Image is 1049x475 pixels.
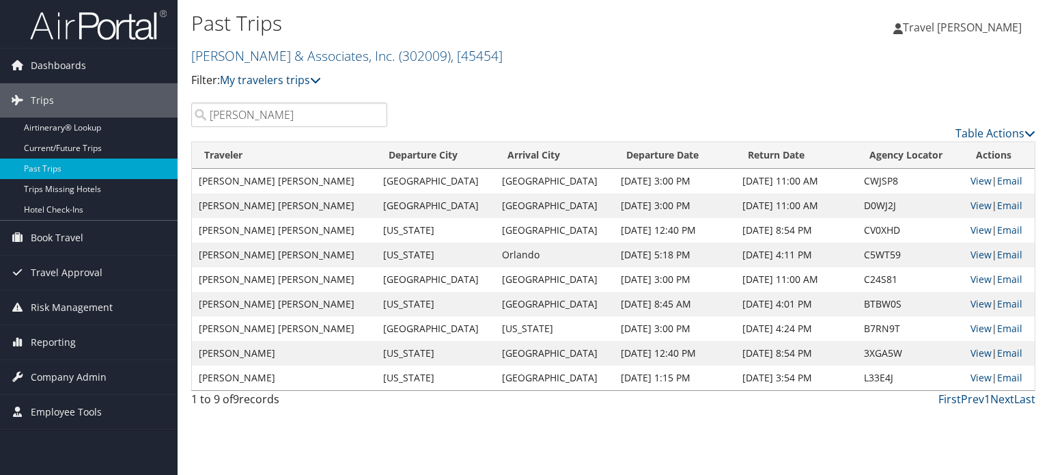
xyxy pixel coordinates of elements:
[376,218,495,243] td: [US_STATE]
[736,142,857,169] th: Return Date: activate to sort column ascending
[964,292,1035,316] td: |
[970,371,992,384] a: View
[614,142,736,169] th: Departure Date: activate to sort column ascending
[961,392,984,407] a: Prev
[997,273,1022,286] a: Email
[997,297,1022,310] a: Email
[736,366,857,390] td: [DATE] 3:54 PM
[997,223,1022,236] a: Email
[955,126,1035,141] a: Table Actions
[970,297,992,310] a: View
[495,218,614,243] td: [GEOGRAPHIC_DATA]
[614,292,736,316] td: [DATE] 8:45 AM
[893,7,1035,48] a: Travel [PERSON_NAME]
[495,316,614,341] td: [US_STATE]
[376,243,495,267] td: [US_STATE]
[495,193,614,218] td: [GEOGRAPHIC_DATA]
[376,366,495,390] td: [US_STATE]
[191,46,503,65] a: [PERSON_NAME] & Associates, Inc.
[970,347,992,359] a: View
[857,193,963,218] td: D0WJ2J
[376,341,495,366] td: [US_STATE]
[376,267,495,292] td: [GEOGRAPHIC_DATA]
[736,316,857,341] td: [DATE] 4:24 PM
[31,49,86,83] span: Dashboards
[614,341,736,366] td: [DATE] 12:40 PM
[191,391,387,414] div: 1 to 9 of records
[736,218,857,243] td: [DATE] 8:54 PM
[192,341,376,366] td: [PERSON_NAME]
[191,103,387,127] input: Search Traveler or Arrival City
[192,316,376,341] td: [PERSON_NAME] [PERSON_NAME]
[997,371,1022,384] a: Email
[857,218,963,243] td: CV0XHD
[376,193,495,218] td: [GEOGRAPHIC_DATA]
[31,290,113,325] span: Risk Management
[736,169,857,193] td: [DATE] 11:00 AM
[964,218,1035,243] td: |
[31,360,107,394] span: Company Admin
[857,142,963,169] th: Agency Locator: activate to sort column ascending
[997,248,1022,261] a: Email
[857,316,963,341] td: B7RN9T
[964,366,1035,390] td: |
[614,316,736,341] td: [DATE] 3:00 PM
[399,46,451,65] span: ( 302009 )
[376,142,495,169] th: Departure City: activate to sort column ascending
[614,267,736,292] td: [DATE] 3:00 PM
[903,20,1022,35] span: Travel [PERSON_NAME]
[614,218,736,243] td: [DATE] 12:40 PM
[495,292,614,316] td: [GEOGRAPHIC_DATA]
[857,243,963,267] td: C5WT59
[970,248,992,261] a: View
[31,83,54,118] span: Trips
[31,325,76,359] span: Reporting
[233,392,239,407] span: 9
[964,142,1035,169] th: Actions
[857,267,963,292] td: C24S81
[736,292,857,316] td: [DATE] 4:01 PM
[495,142,614,169] th: Arrival City: activate to sort column ascending
[31,256,102,290] span: Travel Approval
[614,169,736,193] td: [DATE] 3:00 PM
[970,273,992,286] a: View
[191,9,754,38] h1: Past Trips
[614,243,736,267] td: [DATE] 5:18 PM
[964,267,1035,292] td: |
[938,392,961,407] a: First
[451,46,503,65] span: , [ 45454 ]
[736,341,857,366] td: [DATE] 8:54 PM
[857,366,963,390] td: L33E4J
[495,169,614,193] td: [GEOGRAPHIC_DATA]
[192,267,376,292] td: [PERSON_NAME] [PERSON_NAME]
[192,193,376,218] td: [PERSON_NAME] [PERSON_NAME]
[970,199,992,212] a: View
[192,243,376,267] td: [PERSON_NAME] [PERSON_NAME]
[192,366,376,390] td: [PERSON_NAME]
[997,174,1022,187] a: Email
[376,316,495,341] td: [GEOGRAPHIC_DATA]
[857,169,963,193] td: CWJSP8
[857,341,963,366] td: 3XGA5W
[1014,392,1035,407] a: Last
[30,9,167,41] img: airportal-logo.png
[192,142,376,169] th: Traveler: activate to sort column ascending
[964,243,1035,267] td: |
[984,392,990,407] a: 1
[192,218,376,243] td: [PERSON_NAME] [PERSON_NAME]
[614,193,736,218] td: [DATE] 3:00 PM
[857,292,963,316] td: BTBW0S
[997,322,1022,335] a: Email
[31,395,102,429] span: Employee Tools
[964,193,1035,218] td: |
[997,199,1022,212] a: Email
[964,341,1035,366] td: |
[736,193,857,218] td: [DATE] 11:00 AM
[376,292,495,316] td: [US_STATE]
[970,223,992,236] a: View
[220,72,321,87] a: My travelers trips
[964,169,1035,193] td: |
[192,169,376,193] td: [PERSON_NAME] [PERSON_NAME]
[736,243,857,267] td: [DATE] 4:11 PM
[31,221,83,255] span: Book Travel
